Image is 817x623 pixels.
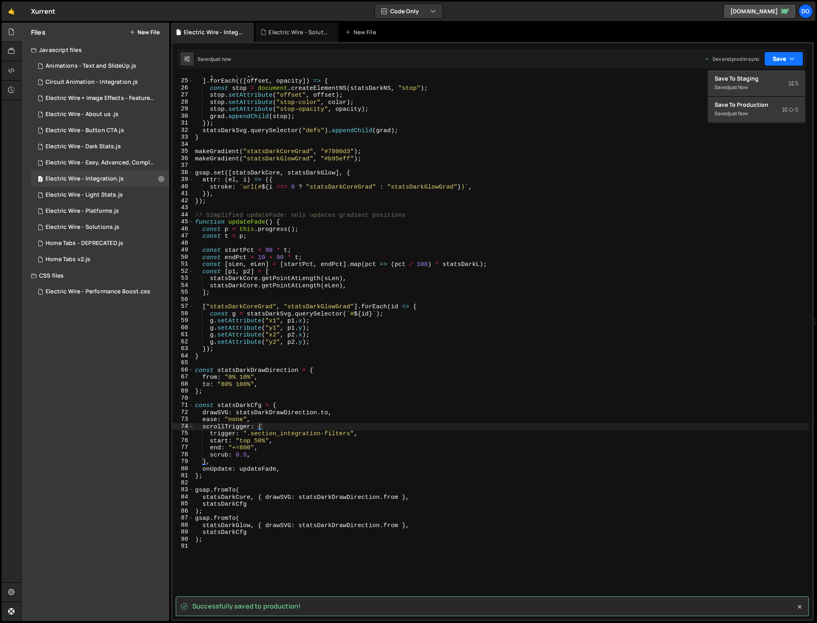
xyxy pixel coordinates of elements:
div: 70 [173,395,193,402]
div: Electric Wire - Solutions.js [268,28,329,36]
div: 81 [173,472,193,480]
div: 54 [173,282,193,289]
button: New File [129,29,160,35]
div: 91 [173,543,193,550]
div: 74 [173,423,193,430]
div: 83 [173,486,193,494]
div: 68 [173,381,193,388]
div: 41 [173,190,193,197]
div: Electric Wire - Integration.js [184,28,244,36]
div: 44 [173,212,193,219]
div: just now [212,56,231,62]
div: New File [345,28,379,36]
div: 66 [173,367,193,374]
div: 51 [173,261,193,268]
div: 64 [173,353,193,360]
div: 32 [173,127,193,134]
div: Electric Wire - Performance Boost.css [46,288,150,295]
div: Home Tabs - DEPRECATED.js [46,240,123,247]
div: Electric Wire - Button CTA.js [46,127,124,134]
div: 39 [173,176,193,183]
div: 46 [173,226,193,233]
div: 85 [173,500,193,508]
div: 28 [173,99,193,106]
div: 56 [173,296,193,303]
div: 37 [173,162,193,169]
div: 13741/39731.js [31,123,169,139]
div: 55 [173,289,193,296]
div: 62 [173,338,193,346]
div: 61 [173,331,193,338]
span: S [788,79,798,87]
div: Xurrent [31,6,55,16]
div: Javascript files [21,42,169,58]
div: 67 [173,374,193,381]
div: 31 [173,120,193,127]
div: Save to Staging [715,75,798,83]
div: 50 [173,254,193,261]
span: S [782,106,798,114]
div: 49 [173,247,193,254]
div: 13741/45398.js [31,171,169,187]
button: Save [764,52,803,66]
div: 72 [173,409,193,416]
div: 43 [173,204,193,212]
div: 13741/39793.js [31,155,172,171]
h2: Files [31,28,46,37]
div: 13741/39729.js [31,203,169,219]
div: 25 [173,77,193,85]
div: 48 [173,240,193,247]
div: 59 [173,317,193,324]
a: Do [798,4,813,19]
div: 79 [173,458,193,465]
div: 73 [173,416,193,423]
button: Code Only [375,4,443,19]
div: 13741/34720.js [31,235,169,251]
div: 13741/39781.js [31,187,169,203]
div: 78 [173,451,193,459]
div: 40 [173,183,193,191]
div: 26 [173,85,193,92]
div: 87 [173,515,193,522]
div: 69 [173,388,193,395]
div: 75 [173,430,193,437]
div: 36 [173,155,193,162]
div: 34 [173,141,193,148]
button: Save to ProductionS Savedjust now [708,97,805,123]
div: Saved [715,83,798,92]
div: 35 [173,148,193,155]
div: 86 [173,508,193,515]
span: Successfully saved to production! [192,602,301,611]
div: Home Tabs v2.js [46,256,90,263]
div: CSS files [21,268,169,284]
div: Electric Wire - About us .js [46,111,118,118]
div: just now [729,84,748,91]
a: [DOMAIN_NAME] [723,4,796,19]
div: Electric Wire - Easy, Advanced, Complete.js [46,159,157,166]
div: Electric Wire - Integration.js [46,175,124,183]
div: 89 [173,529,193,536]
div: Electric Wire - Platforms.js [46,208,119,215]
div: just now [729,110,748,117]
div: 63 [173,345,193,353]
div: 33 [173,134,193,141]
div: 60 [173,324,193,332]
div: 52 [173,268,193,275]
div: 47 [173,233,193,240]
div: 13741/39667.js [31,219,169,235]
div: 77 [173,444,193,451]
div: 13741/35121.js [31,251,169,268]
div: 13741/39792.js [31,90,172,106]
div: 13741/39772.css [31,284,169,300]
div: 45 [173,218,193,226]
div: 30 [173,113,193,120]
div: Saved [715,109,798,118]
span: 1 [38,177,43,183]
div: 13741/40873.js [31,106,169,123]
div: Save to Production [715,101,798,109]
div: 53 [173,275,193,282]
div: 84 [173,494,193,501]
div: Dev and prod in sync [705,56,759,62]
div: Electric Wire - Solutions.js [46,224,119,231]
